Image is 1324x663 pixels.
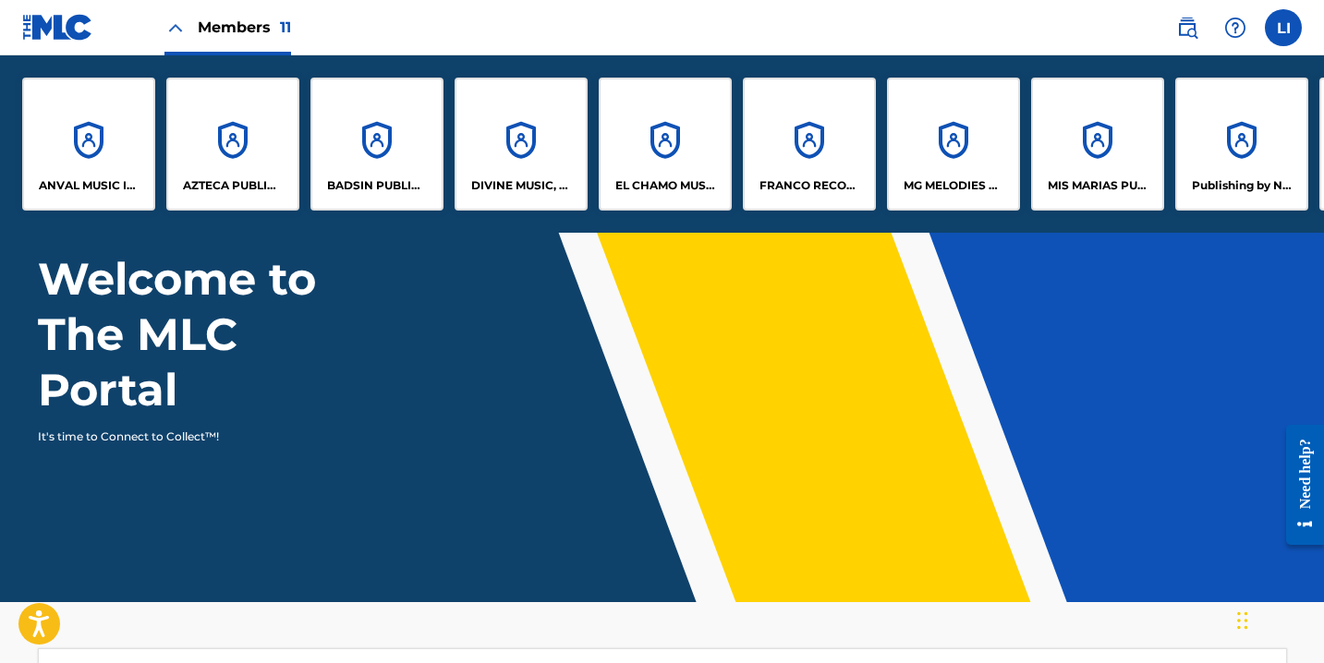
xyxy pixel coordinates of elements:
[198,17,291,38] span: Members
[759,177,860,194] p: FRANCO RECORDS LLC
[615,177,716,194] p: EL CHAMO MUSIC
[1048,177,1148,194] p: MIS MARIAS PUBLISHING
[1192,177,1293,194] p: Publishing by Nuffy Inc
[1176,17,1198,39] img: search
[599,78,732,211] a: AccountsEL CHAMO MUSIC
[455,78,588,211] a: AccountsDIVINE MUSIC, INC.
[1237,593,1248,648] div: Drag
[22,78,155,211] a: AccountsANVAL MUSIC INC
[1265,9,1302,46] div: User Menu
[164,17,187,39] img: Close
[166,78,299,211] a: AccountsAZTECA PUBLISHING INC
[183,177,284,194] p: AZTECA PUBLISHING INC
[1217,9,1254,46] div: Help
[310,78,443,211] a: AccountsBADSIN PUBLISHING LLC
[1232,574,1324,663] iframe: Chat Widget
[1175,78,1308,211] a: AccountsPublishing by Nuffy Inc
[38,251,383,417] h1: Welcome to The MLC Portal
[887,78,1020,211] a: AccountsMG MELODIES PUBLISHING INC
[327,177,428,194] p: BADSIN PUBLISHING LLC
[1031,78,1164,211] a: AccountsMIS MARIAS PUBLISHING
[22,14,93,41] img: MLC Logo
[38,428,358,445] p: It's time to Connect to Collect™!
[280,18,291,36] span: 11
[904,177,1004,194] p: MG MELODIES PUBLISHING INC
[743,78,876,211] a: AccountsFRANCO RECORDS LLC
[1169,9,1206,46] a: Public Search
[471,177,572,194] p: DIVINE MUSIC, INC.
[1272,411,1324,560] iframe: Resource Center
[1224,17,1246,39] img: help
[39,177,140,194] p: ANVAL MUSIC INC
